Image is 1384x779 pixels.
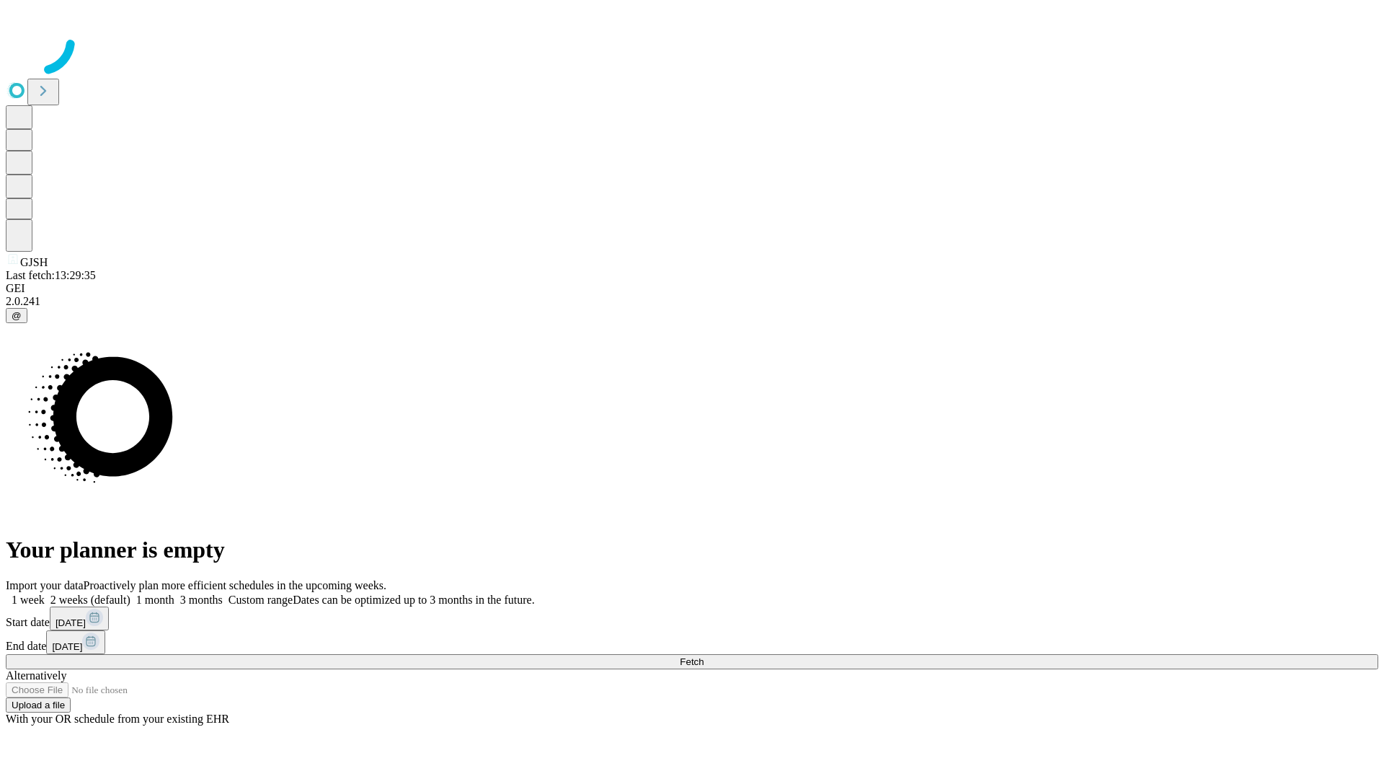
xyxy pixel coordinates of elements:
[6,654,1378,669] button: Fetch
[6,713,229,725] span: With your OR schedule from your existing EHR
[20,256,48,268] span: GJSH
[46,630,105,654] button: [DATE]
[6,282,1378,295] div: GEI
[6,537,1378,563] h1: Your planner is empty
[84,579,386,591] span: Proactively plan more efficient schedules in the upcoming weeks.
[6,295,1378,308] div: 2.0.241
[50,594,130,606] span: 2 weeks (default)
[6,630,1378,654] div: End date
[12,594,45,606] span: 1 week
[12,310,22,321] span: @
[229,594,293,606] span: Custom range
[6,269,96,281] span: Last fetch: 13:29:35
[52,641,82,652] span: [DATE]
[6,607,1378,630] div: Start date
[50,607,109,630] button: [DATE]
[293,594,534,606] span: Dates can be optimized up to 3 months in the future.
[6,669,66,682] span: Alternatively
[180,594,223,606] span: 3 months
[136,594,174,606] span: 1 month
[6,308,27,323] button: @
[56,617,86,628] span: [DATE]
[6,697,71,713] button: Upload a file
[6,579,84,591] span: Import your data
[680,656,704,667] span: Fetch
